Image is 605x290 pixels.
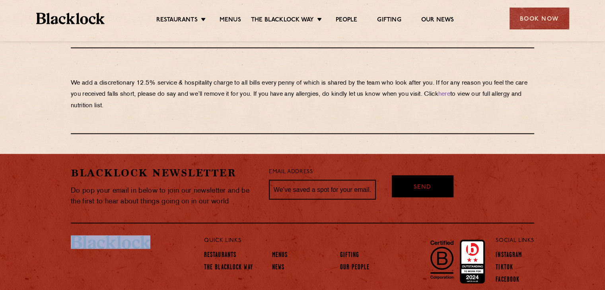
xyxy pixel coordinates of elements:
[421,16,454,25] a: Our News
[269,167,313,176] label: Email Address
[220,16,241,25] a: Menus
[204,251,236,260] a: Restaurants
[272,263,284,272] a: News
[251,16,314,25] a: The Blacklock Way
[414,183,431,192] span: Send
[496,263,513,272] a: TikTok
[438,91,450,97] a: here
[377,16,401,25] a: Gifting
[156,16,198,25] a: Restaurants
[340,263,370,272] a: Our People
[340,251,359,260] a: Gifting
[272,251,288,260] a: Menus
[204,235,469,246] p: Quick Links
[460,240,485,283] img: Accred_2023_2star.png
[496,235,534,246] p: Social Links
[426,236,458,283] img: B-Corp-Logo-Black-RGB.svg
[204,263,253,272] a: The Blacklock Way
[71,185,257,207] p: Do pop your email in below to join our newsletter and be the first to hear about things going on ...
[71,235,150,249] img: BL_Textured_Logo-footer-cropped.svg
[510,8,569,29] div: Book Now
[269,180,376,199] input: We’ve saved a spot for your email...
[336,16,357,25] a: People
[496,251,522,260] a: Instagram
[71,166,257,180] h2: Blacklock Newsletter
[36,13,105,24] img: BL_Textured_Logo-footer-cropped.svg
[496,276,519,284] a: Facebook
[71,78,534,111] p: We add a discretionary 12.5% service & hospitality charge to all bills every penny of which is sh...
